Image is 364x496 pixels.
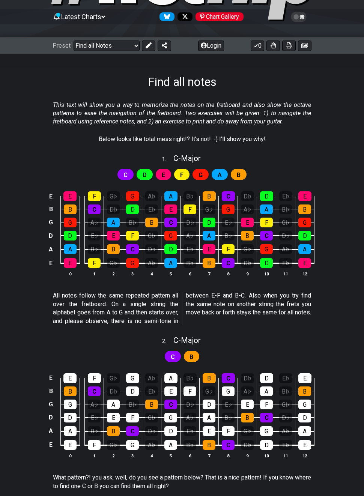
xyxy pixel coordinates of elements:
[241,373,254,383] div: D♭
[107,440,120,450] div: G♭
[298,41,311,51] button: Create image
[260,204,273,214] div: A
[279,244,292,254] div: A♭
[88,426,101,436] div: B♭
[164,191,177,201] div: A
[88,400,101,409] div: A♭
[180,170,184,180] span: First enable full edit mode to edit
[196,12,244,21] div: Chart Gallery
[164,373,177,383] div: A
[60,452,80,460] th: 0
[184,373,197,383] div: B♭
[161,452,180,460] th: 5
[298,258,311,268] div: E
[260,373,273,383] div: D
[47,256,56,270] td: E
[64,244,77,254] div: A
[174,12,193,21] a: Follow #fretflip at X
[241,413,254,422] div: B
[251,41,264,51] button: 0
[145,386,158,396] div: E♭
[88,258,101,268] div: F
[203,231,215,240] div: A
[298,426,311,436] div: A
[47,190,56,203] td: E
[145,258,158,268] div: A♭
[237,170,241,180] span: First enable full edit mode to edit
[145,191,158,201] div: A♭
[279,386,292,396] div: B♭
[64,400,77,409] div: G
[64,426,77,436] div: A
[279,373,292,383] div: E♭
[64,413,77,422] div: D
[53,101,311,125] em: This text will show you a way to memorize the notes on the fretboard and also show the octave pat...
[222,218,235,227] div: E♭
[199,170,203,180] span: First enable full edit mode to edit
[123,170,128,180] span: First enable full edit mode to edit
[173,336,201,345] span: C - Major
[279,204,292,214] div: B♭
[161,270,180,278] th: 5
[241,204,254,214] div: A♭
[298,413,311,422] div: D
[60,270,80,278] th: 0
[257,452,276,460] th: 10
[260,426,273,436] div: G
[53,42,71,49] span: Preset
[126,413,139,422] div: F
[260,413,273,422] div: C
[47,229,56,242] td: D
[142,270,161,278] th: 4
[123,270,142,278] th: 3
[241,231,254,240] div: B
[47,385,56,398] td: B
[164,386,177,396] div: E
[85,452,104,460] th: 1
[276,452,295,460] th: 11
[88,218,101,227] div: A♭
[200,270,219,278] th: 7
[143,170,147,180] span: First enable full edit mode to edit
[200,452,219,460] th: 7
[222,244,235,254] div: F
[241,258,254,268] div: D♭
[63,373,77,383] div: E
[295,270,314,278] th: 12
[88,440,101,450] div: F
[260,440,273,450] div: D
[107,413,120,422] div: E
[298,191,311,201] div: E
[203,191,216,201] div: B
[279,400,292,409] div: G♭
[64,231,77,240] div: D
[47,438,56,452] td: E
[145,231,158,240] div: G♭
[222,413,235,422] div: B♭
[107,400,120,409] div: A
[276,270,295,278] th: 11
[260,231,273,240] div: C
[156,12,174,21] a: Follow #fretflip at Bluesky
[53,473,311,490] p: What pattern?! you ask, well, do you see a pattern below? That is a nice pattern! If you know whe...
[145,373,158,383] div: A♭
[203,440,215,450] div: B
[85,270,104,278] th: 1
[241,218,254,227] div: E
[74,41,140,51] select: Preset
[184,231,196,240] div: A♭
[171,352,175,362] span: First enable full edit mode to edit
[203,426,215,436] div: E
[47,398,56,411] td: G
[279,440,292,450] div: E♭
[126,426,139,436] div: C
[298,231,311,240] div: D
[222,440,235,450] div: C
[241,426,254,436] div: G♭
[184,386,196,396] div: F
[126,191,139,201] div: G
[298,386,311,396] div: B
[107,373,120,383] div: G♭
[88,413,101,422] div: E♭
[222,386,235,396] div: G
